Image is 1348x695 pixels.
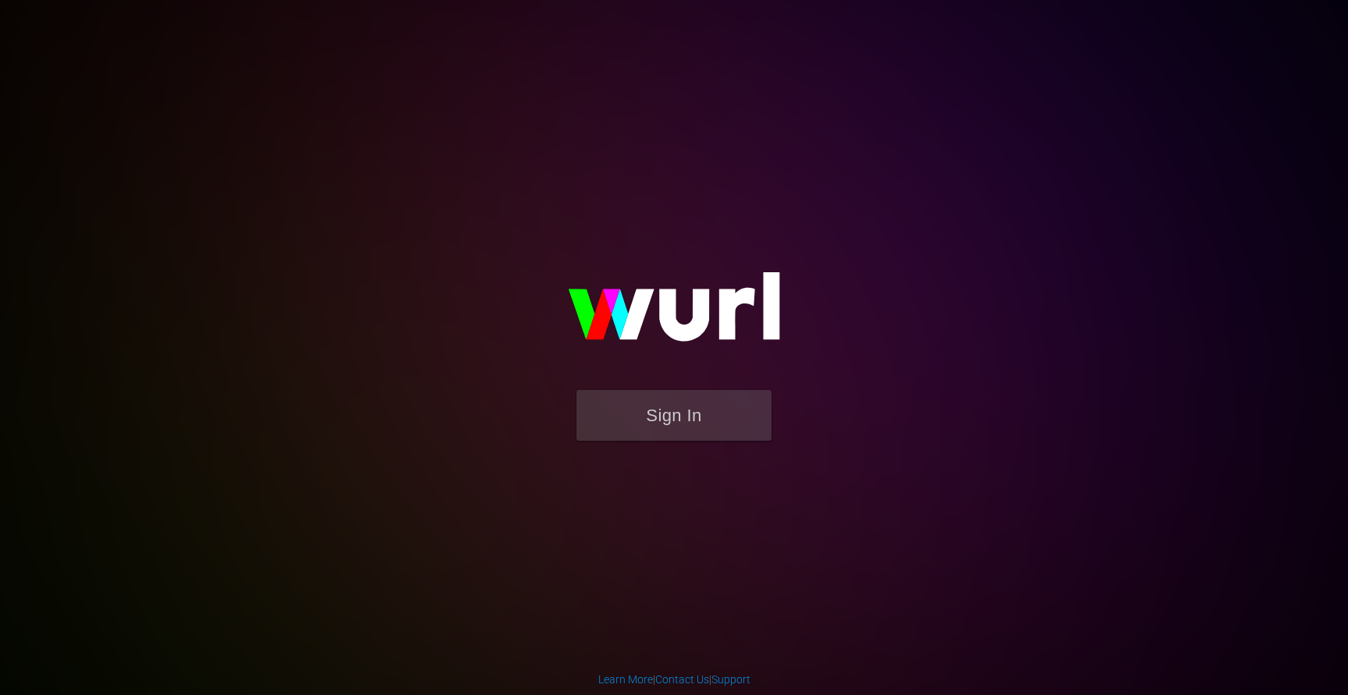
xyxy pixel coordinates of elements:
a: Contact Us [655,673,709,686]
button: Sign In [576,390,772,441]
img: wurl-logo-on-black-223613ac3d8ba8fe6dc639794a292ebdb59501304c7dfd60c99c58986ef67473.svg [518,239,830,390]
a: Learn More [598,673,653,686]
a: Support [711,673,750,686]
div: | | [598,672,750,687]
